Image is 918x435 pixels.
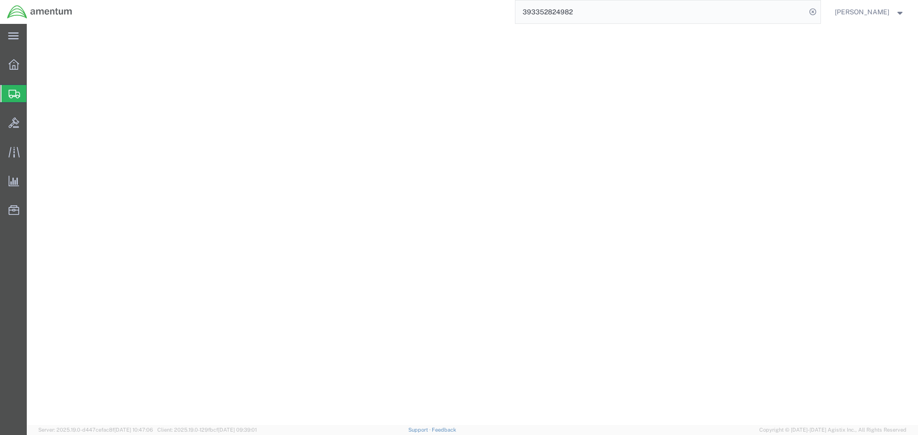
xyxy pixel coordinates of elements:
a: Support [408,427,432,433]
button: [PERSON_NAME] [834,6,905,18]
span: Nick Riddle [835,7,889,17]
span: Server: 2025.19.0-d447cefac8f [38,427,153,433]
iframe: FS Legacy Container [27,24,918,425]
span: Client: 2025.19.0-129fbcf [157,427,257,433]
span: Copyright © [DATE]-[DATE] Agistix Inc., All Rights Reserved [759,426,907,434]
a: Feedback [432,427,456,433]
span: [DATE] 09:39:01 [218,427,257,433]
span: [DATE] 10:47:06 [114,427,153,433]
img: logo [7,5,73,19]
input: Search for shipment number, reference number [515,0,806,23]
